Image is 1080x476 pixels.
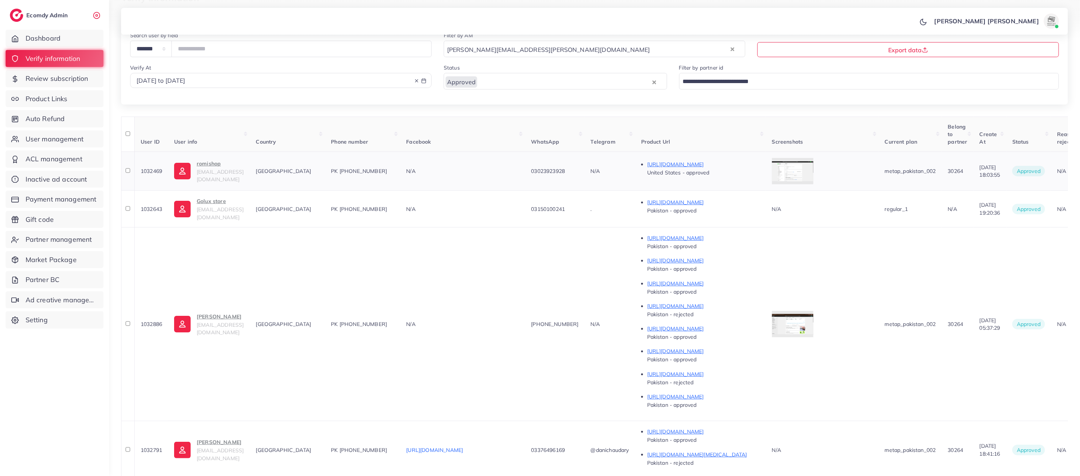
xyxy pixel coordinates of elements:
span: Pakistan - rejected [647,459,694,466]
span: User management [26,134,83,144]
a: logoEcomdy Admin [10,9,70,22]
span: Partner management [26,235,92,244]
span: @danichaudary [591,447,629,453]
span: Gift code [26,215,54,224]
a: Inactive ad account [6,171,103,188]
img: logo [10,9,23,22]
div: Search for option [444,73,667,89]
a: Setting [6,311,103,329]
img: avatar [1044,14,1059,29]
input: Search for option [478,76,650,88]
span: N/A [772,447,781,453]
span: PK [PHONE_NUMBER] [331,447,387,453]
div: Search for option [679,73,1059,89]
span: Ad creative management [26,295,98,305]
span: Product Links [26,94,68,104]
span: 1032469 [141,168,162,174]
a: [PERSON_NAME][EMAIL_ADDRESS][DOMAIN_NAME] [174,438,244,462]
input: Search for option [652,44,729,55]
a: Payment management [6,191,103,208]
span: Auto Refund [26,114,65,124]
input: Search for option [680,76,1050,88]
span: 1032791 [141,447,162,453]
span: ACL management [26,154,82,164]
span: User ID [141,138,160,145]
span: 1032643 [141,206,162,212]
span: Review subscription [26,74,88,83]
img: ic-user-info.36bf1079.svg [174,442,191,458]
span: N/A [1057,447,1066,453]
span: [EMAIL_ADDRESS][DOMAIN_NAME] [197,447,244,461]
a: User management [6,130,103,148]
a: Product Links [6,90,103,108]
a: Partner BC [6,271,103,288]
span: Inactive ad account [26,174,87,184]
p: [PERSON_NAME] [197,438,244,447]
span: Verify information [26,54,80,64]
a: Partner management [6,231,103,248]
a: Auto Refund [6,110,103,127]
a: [URL][DOMAIN_NAME] [406,447,463,453]
span: Setting [26,315,48,325]
span: Pakistan - approved [647,437,697,443]
span: metap_pakistan_002 [885,447,936,453]
a: Ad creative management [6,291,103,309]
p: [PERSON_NAME] [PERSON_NAME] [934,17,1039,26]
a: [PERSON_NAME] [PERSON_NAME]avatar [930,14,1062,29]
span: 1032886 [141,321,162,327]
p: [URL][DOMAIN_NAME] [647,427,760,436]
p: [URL][DOMAIN_NAME][MEDICAL_DATA] [647,450,760,459]
a: Market Package [6,251,103,268]
span: [DATE] 18:41:16 [980,443,1000,457]
span: approved [1012,445,1045,455]
a: Gift code [6,211,103,228]
span: 30264 [948,447,963,453]
span: Dashboard [26,33,61,43]
h2: Ecomdy Admin [26,12,70,19]
span: Market Package [26,255,77,265]
span: Payment management [26,194,97,204]
span: Partner BC [26,275,60,285]
a: Verify information [6,50,103,67]
a: ACL management [6,150,103,168]
span: 03376496169 [531,447,565,453]
a: Review subscription [6,70,103,87]
a: Dashboard [6,30,103,47]
span: [GEOGRAPHIC_DATA] [256,447,311,453]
